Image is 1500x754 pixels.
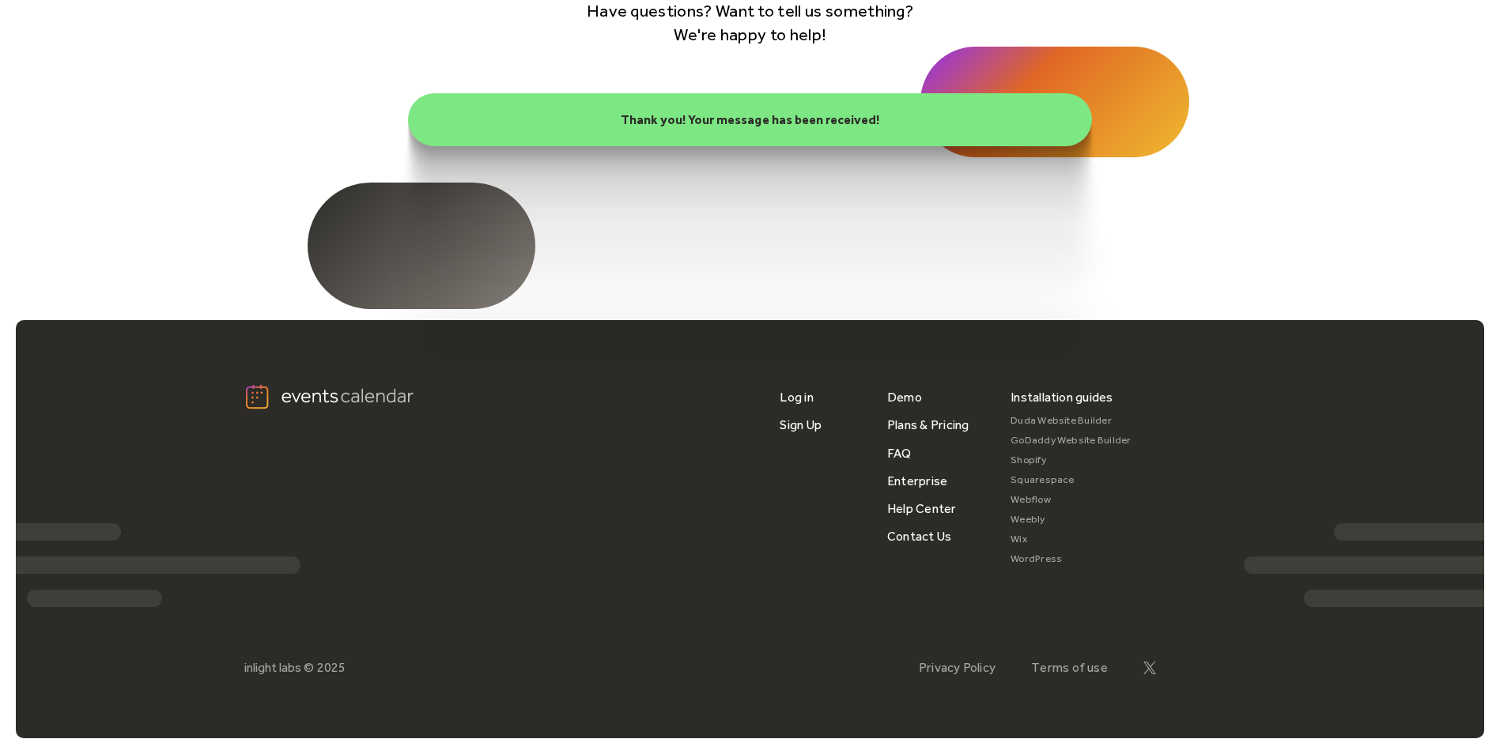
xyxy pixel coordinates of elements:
[919,660,996,675] a: Privacy Policy
[887,383,922,411] a: Demo
[1011,490,1132,510] a: Webflow
[1011,451,1132,470] a: Shopify
[780,383,813,411] a: Log in
[887,467,947,495] a: Enterprise
[1011,411,1132,431] a: Duda Website Builder
[1011,383,1113,411] div: Installation guides
[887,522,951,550] a: Contact Us
[1031,660,1108,675] a: Terms of use
[408,93,1092,146] div: website inquiry success
[317,660,346,675] div: 2025
[887,495,957,522] a: Help Center
[1011,549,1132,569] a: WordPress
[1011,431,1132,451] a: GoDaddy Website Builder
[1011,530,1132,549] a: Wix
[1011,510,1132,530] a: Weebly
[887,439,912,467] a: FAQ
[427,112,1073,127] div: Thank you! Your message has been received!
[887,411,969,439] a: Plans & Pricing
[244,660,314,675] div: inlight labs ©
[1011,470,1132,490] a: Squarespace
[780,411,822,439] a: Sign Up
